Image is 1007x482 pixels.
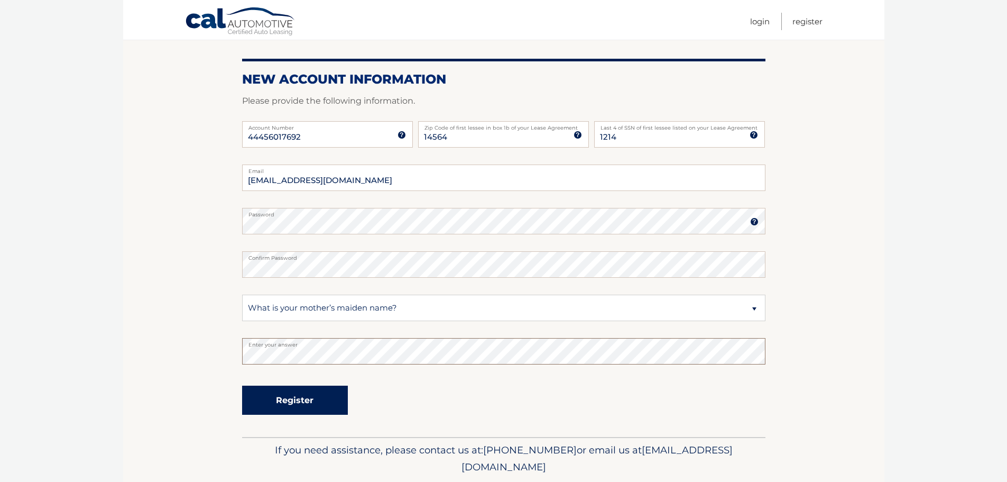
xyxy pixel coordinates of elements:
a: Register [792,13,823,30]
label: Account Number [242,121,413,130]
p: Please provide the following information. [242,94,765,108]
a: Cal Automotive [185,7,296,38]
input: Zip Code [418,121,589,148]
button: Register [242,386,348,415]
input: Account Number [242,121,413,148]
input: Email [242,165,765,191]
label: Last 4 of SSN of first lessee listed on your Lease Agreement [594,121,765,130]
label: Confirm Password [242,251,765,260]
h2: New Account Information [242,71,765,87]
span: [PHONE_NUMBER] [483,444,577,456]
img: tooltip.svg [750,131,758,139]
a: Login [750,13,770,30]
p: If you need assistance, please contact us at: or email us at [249,442,759,476]
label: Zip Code of first lessee in box 1b of your Lease Agreement [418,121,589,130]
input: SSN or EIN (last 4 digits only) [594,121,765,148]
span: [EMAIL_ADDRESS][DOMAIN_NAME] [461,444,733,473]
img: tooltip.svg [750,217,759,226]
img: tooltip.svg [574,131,582,139]
label: Enter your answer [242,338,765,347]
img: tooltip.svg [398,131,406,139]
label: Password [242,208,765,216]
label: Email [242,165,765,173]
